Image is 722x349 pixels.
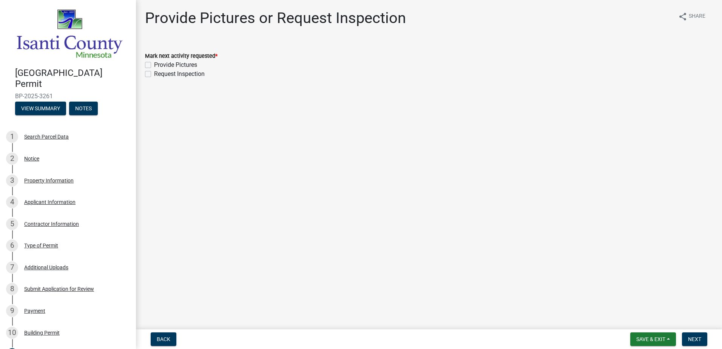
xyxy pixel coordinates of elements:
[24,243,58,248] div: Type of Permit
[672,9,711,24] button: shareShare
[689,12,705,21] span: Share
[145,9,406,27] h1: Provide Pictures or Request Inspection
[145,54,218,59] label: Mark next activity requested
[15,106,66,112] wm-modal-confirm: Summary
[688,336,701,342] span: Next
[678,12,687,21] i: share
[154,69,205,79] label: Request Inspection
[15,68,130,90] h4: [GEOGRAPHIC_DATA] Permit
[15,102,66,115] button: View Summary
[6,327,18,339] div: 10
[682,332,707,346] button: Next
[151,332,176,346] button: Back
[15,93,121,100] span: BP-2025-3261
[69,106,98,112] wm-modal-confirm: Notes
[24,156,39,161] div: Notice
[6,218,18,230] div: 5
[24,330,60,335] div: Building Permit
[6,196,18,208] div: 4
[6,283,18,295] div: 8
[6,239,18,252] div: 6
[6,174,18,187] div: 3
[15,8,124,60] img: Isanti County, Minnesota
[24,308,45,313] div: Payment
[24,221,79,227] div: Contractor Information
[636,336,665,342] span: Save & Exit
[69,102,98,115] button: Notes
[24,286,94,292] div: Submit Application for Review
[157,336,170,342] span: Back
[6,305,18,317] div: 9
[6,153,18,165] div: 2
[24,265,68,270] div: Additional Uploads
[154,60,197,69] label: Provide Pictures
[24,199,76,205] div: Applicant Information
[24,134,69,139] div: Search Parcel Data
[24,178,74,183] div: Property Information
[6,261,18,273] div: 7
[630,332,676,346] button: Save & Exit
[6,131,18,143] div: 1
